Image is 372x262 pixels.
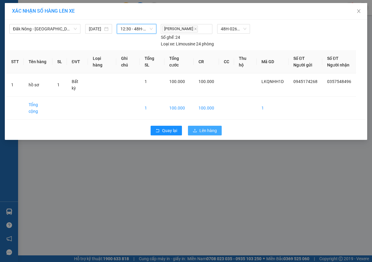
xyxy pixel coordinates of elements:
div: 24 [161,34,180,41]
th: Ghi chú [116,50,140,73]
span: 1 [57,82,60,87]
span: Số ĐT [293,56,305,61]
td: Tổng cộng [24,97,52,120]
td: 100.000 [194,97,219,120]
span: Người nhận [327,63,349,67]
td: 1 [6,73,24,97]
span: 1 [145,79,147,84]
span: 0357548496 [327,79,351,84]
img: logo.jpg [3,9,21,39]
span: close [194,27,197,30]
th: STT [6,50,24,73]
span: Số ghế: [161,34,174,41]
div: Limousine 24 phòng [161,41,214,47]
td: 1 [257,97,289,120]
th: ĐVT [67,50,88,73]
span: 12:30 - 48H-026.21 [120,24,153,33]
span: XÁC NHẬN SỐ HÀNG LÊN XE [12,8,75,14]
span: [PERSON_NAME] [162,26,198,32]
th: Tổng cước [164,50,194,73]
h2: LKQNHH1D [3,43,48,53]
th: Tổng SL [140,50,164,73]
th: Loại hàng [88,50,116,73]
td: 1 [140,97,164,120]
span: Loại xe: [161,41,175,47]
span: Đăk Nông - Hà Nội [13,24,77,33]
button: Close [350,3,367,20]
span: 0945174268 [293,79,317,84]
th: Tên hàng [24,50,52,73]
span: 100.000 [199,79,214,84]
th: CR [194,50,219,73]
span: Số ĐT [327,56,339,61]
td: hồ sơ [24,73,52,97]
button: uploadLên hàng [188,126,222,135]
span: Lên hàng [199,127,217,134]
th: SL [52,50,67,73]
b: Nhà xe Thiên Trung [24,5,54,41]
button: rollbackQuay lại [151,126,182,135]
th: Mã GD [257,50,289,73]
span: close [356,9,361,14]
th: Thu hộ [234,50,257,73]
span: 48H-026.21 [221,24,246,33]
span: LKQNHH1D [261,79,284,84]
span: Quay lại [162,127,177,134]
th: CC [219,50,234,73]
span: rollback [155,128,160,133]
td: Bất kỳ [67,73,88,97]
span: 100.000 [169,79,185,84]
span: Người gửi [293,63,312,67]
h2: VP Nhận: VP Nước Ngầm [32,43,145,81]
span: upload [193,128,197,133]
td: 100.000 [164,97,194,120]
b: [DOMAIN_NAME] [80,5,145,15]
input: 13/08/2025 [89,26,103,32]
